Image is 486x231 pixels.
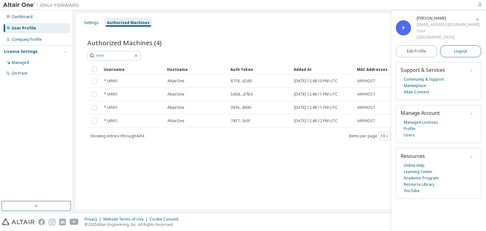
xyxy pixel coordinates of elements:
span: P [402,25,405,31]
a: Resource Library [404,181,434,188]
span: ANYHOST [357,92,375,97]
div: Company Profile [12,37,42,42]
span: Resources [401,153,425,159]
div: On Prem [12,71,28,76]
div: Username [104,64,162,74]
span: Logout [454,48,467,54]
div: User Profile [12,26,36,31]
span: [DATE] 12:48:11 PM UTC [294,105,338,110]
span: Edit Profile [407,49,426,54]
div: License Settings [4,49,38,54]
img: linkedin.svg [59,219,66,225]
div: Added At [294,64,352,74]
button: Logout [440,45,482,57]
a: Academic Program [404,175,439,181]
span: AltairOne [167,118,184,123]
p: © 2025 Altair Engineering, Inc. All Rights Reserved. [84,222,182,227]
span: ANYHOST [357,78,375,84]
div: Privacy [84,217,103,222]
span: ANYHOST [357,118,375,123]
div: Cookie Consent [150,217,182,222]
a: Edit Profile [396,45,437,57]
span: * (ANY) [104,118,117,123]
img: altair_logo.svg [2,219,34,225]
span: * (ANY) [104,105,117,110]
span: [DATE] 12:48:11 PM UTC [294,92,338,97]
img: youtube.svg [70,219,79,225]
span: Manage Account [401,109,440,116]
span: AltairOne [167,78,184,84]
a: Community & Support [404,76,444,83]
div: Peddiraju Chidvilas Sai [417,15,480,22]
span: ANYHOST [357,105,375,110]
span: 7457...0c91 [231,118,251,123]
span: [DATE] 12:48:12 PM UTC [294,118,338,123]
a: YouTube [404,188,420,194]
a: Learning Center [404,169,433,175]
span: * (ANY) [104,92,117,97]
div: Dashboard [12,14,33,19]
span: 8718...d2d0 [231,78,252,84]
span: 397e...8690 [231,105,251,110]
div: [GEOGRAPHIC_DATA] [417,34,480,41]
img: facebook.svg [38,219,45,225]
span: [DATE] 12:48:10 PM UTC [294,78,338,84]
span: AltairOne [167,92,184,97]
span: Items per page [349,132,391,140]
span: * (ANY) [104,78,117,84]
img: Altair One [3,2,82,8]
div: User [417,28,480,34]
div: Managed [12,60,29,65]
span: Authorized Machines (4) [87,38,162,47]
a: Marketplace [404,83,426,89]
div: [EMAIL_ADDRESS][DOMAIN_NAME] [417,22,480,28]
a: Users [404,132,415,138]
a: Online Help [404,162,425,169]
div: Settings [84,20,99,25]
div: Auth Token [230,64,289,74]
a: Managed Licenses [404,119,438,126]
img: instagram.svg [49,219,55,225]
div: Hostname [167,64,225,74]
span: 5d0d...d7b4 [231,92,252,97]
div: Authorized Machines [107,20,150,25]
button: 10 [381,134,389,139]
a: Profile [404,126,415,132]
span: Showing entries 1 through 4 of 4 [90,133,144,139]
a: Altair Connect [404,89,429,95]
span: AltairOne [167,105,184,110]
span: Support & Services [401,66,445,73]
div: MAC Addresses [357,64,405,74]
div: Website Terms of Use [103,217,150,222]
